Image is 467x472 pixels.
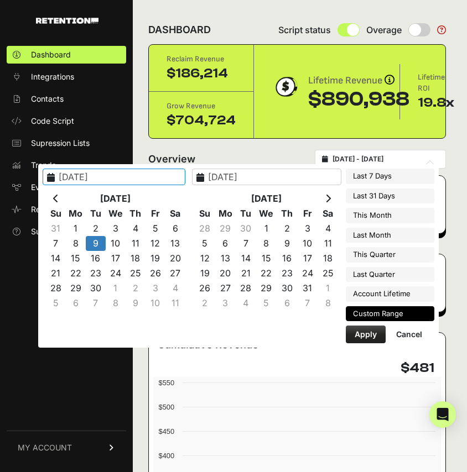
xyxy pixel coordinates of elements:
[256,296,277,311] td: 5
[165,221,185,236] td: 6
[86,266,106,281] td: 23
[277,251,297,266] td: 16
[7,201,126,218] a: Reactivate
[46,281,66,296] td: 28
[401,359,434,377] h4: $481
[215,266,236,281] td: 20
[106,221,126,236] td: 3
[195,221,215,236] td: 28
[66,266,86,281] td: 22
[195,296,215,311] td: 2
[146,281,165,296] td: 3
[195,266,215,281] td: 19
[167,101,236,112] div: Grow Revenue
[66,281,86,296] td: 29
[165,236,185,251] td: 13
[366,23,402,36] span: Overage
[256,266,277,281] td: 22
[31,138,90,149] span: Supression Lists
[31,93,64,104] span: Contacts
[318,266,338,281] td: 25
[31,71,74,82] span: Integrations
[387,326,431,343] button: Cancel
[31,116,74,127] span: Code Script
[297,266,318,281] td: 24
[236,221,256,236] td: 30
[429,401,456,428] div: Open Intercom Messenger
[346,188,434,204] li: Last 31 Days
[277,236,297,251] td: 9
[159,379,174,387] text: $550
[7,134,126,152] a: Supression Lists
[7,179,126,196] a: Event Details
[146,206,165,221] th: Fr
[346,228,434,243] li: Last Month
[106,296,126,311] td: 8
[165,281,185,296] td: 4
[7,68,126,86] a: Integrations
[31,49,71,60] span: Dashboard
[236,251,256,266] td: 14
[31,182,78,193] span: Event Details
[277,281,297,296] td: 30
[148,151,195,167] h2: Overview
[86,281,106,296] td: 30
[318,206,338,221] th: Sa
[297,236,318,251] td: 10
[318,296,338,311] td: 8
[126,296,146,311] td: 9
[318,236,338,251] td: 11
[195,206,215,221] th: Su
[36,18,98,24] img: Retention.com
[126,221,146,236] td: 4
[236,281,256,296] td: 28
[146,221,165,236] td: 5
[277,266,297,281] td: 23
[256,251,277,266] td: 15
[106,266,126,281] td: 24
[297,251,318,266] td: 17
[126,236,146,251] td: 11
[7,431,126,464] a: MY ACCOUNT
[346,208,434,223] li: This Month
[7,90,126,108] a: Contacts
[297,281,318,296] td: 31
[346,169,434,184] li: Last 7 Days
[236,206,256,221] th: Tu
[46,296,66,311] td: 5
[256,236,277,251] td: 8
[66,221,86,236] td: 1
[297,221,318,236] td: 3
[277,296,297,311] td: 6
[106,281,126,296] td: 1
[318,251,338,266] td: 18
[215,251,236,266] td: 13
[272,73,299,101] img: dollar-coin-05c43ed7efb7bc0c12610022525b4bbbb207c7efeef5aecc26f025e68dcafac9.png
[195,281,215,296] td: 26
[165,296,185,311] td: 11
[165,266,185,281] td: 27
[346,326,386,343] button: Apply
[346,286,434,302] li: Account Lifetime
[297,296,318,311] td: 7
[346,306,434,322] li: Custom Range
[46,236,66,251] td: 7
[256,206,277,221] th: We
[215,281,236,296] td: 27
[418,72,454,94] div: Lifetime ROI
[278,23,331,36] span: Script status
[106,236,126,251] td: 10
[7,112,126,130] a: Code Script
[346,267,434,282] li: Last Quarter
[126,281,146,296] td: 2
[66,251,86,266] td: 15
[66,206,86,221] th: Mo
[86,251,106,266] td: 16
[308,88,409,111] div: $890,938
[159,403,174,411] text: $500
[31,226,60,237] span: Support
[31,160,56,171] span: Trends
[46,266,66,281] td: 21
[106,206,126,221] th: We
[86,206,106,221] th: Tu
